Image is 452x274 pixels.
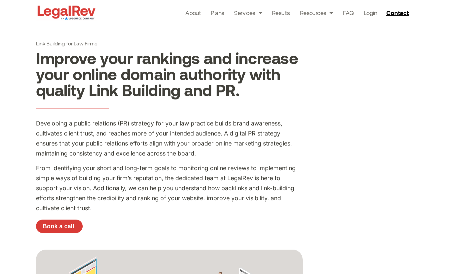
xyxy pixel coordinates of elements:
[272,8,290,17] a: Results
[36,40,303,46] h1: Link Building for Law Firms
[364,8,377,17] a: Login
[185,8,201,17] a: About
[36,163,303,213] p: From identifying your short and long-term goals to monitoring online reviews to implementing simp...
[300,8,333,17] a: Resources
[36,220,83,233] a: Book a call
[343,8,354,17] a: FAQ
[386,10,409,16] span: Contact
[36,50,303,98] h2: Improve your rankings and increase your online domain authority with quality Link Building and PR.
[36,118,303,159] p: Developing a public relations (PR) strategy for your law practice builds brand awareness, cultiva...
[185,8,377,17] nav: Menu
[211,8,224,17] a: Plans
[43,223,74,229] span: Book a call
[384,7,413,18] a: Contact
[234,8,262,17] a: Services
